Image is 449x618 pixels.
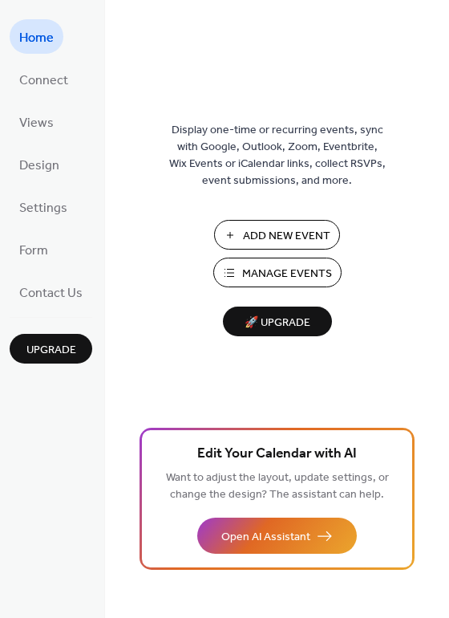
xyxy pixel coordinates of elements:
[243,228,330,245] span: Add New Event
[197,518,357,554] button: Open AI Assistant
[19,238,48,263] span: Form
[10,147,69,181] a: Design
[242,266,332,283] span: Manage Events
[10,19,63,54] a: Home
[19,68,68,93] span: Connect
[10,274,92,309] a: Contact Us
[169,122,386,189] span: Display one-time or recurring events, sync with Google, Outlook, Zoom, Eventbrite, Wix Events or ...
[19,153,59,178] span: Design
[221,529,310,546] span: Open AI Assistant
[223,307,332,336] button: 🚀 Upgrade
[197,443,357,466] span: Edit Your Calendar with AI
[214,220,340,250] button: Add New Event
[19,26,54,51] span: Home
[19,281,83,306] span: Contact Us
[10,189,77,224] a: Settings
[26,342,76,359] span: Upgrade
[166,467,389,506] span: Want to adjust the layout, update settings, or change the design? The assistant can help.
[213,258,342,287] button: Manage Events
[19,196,67,221] span: Settings
[10,104,63,139] a: Views
[10,232,58,266] a: Form
[233,312,322,334] span: 🚀 Upgrade
[19,111,54,136] span: Views
[10,62,78,96] a: Connect
[10,334,92,364] button: Upgrade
